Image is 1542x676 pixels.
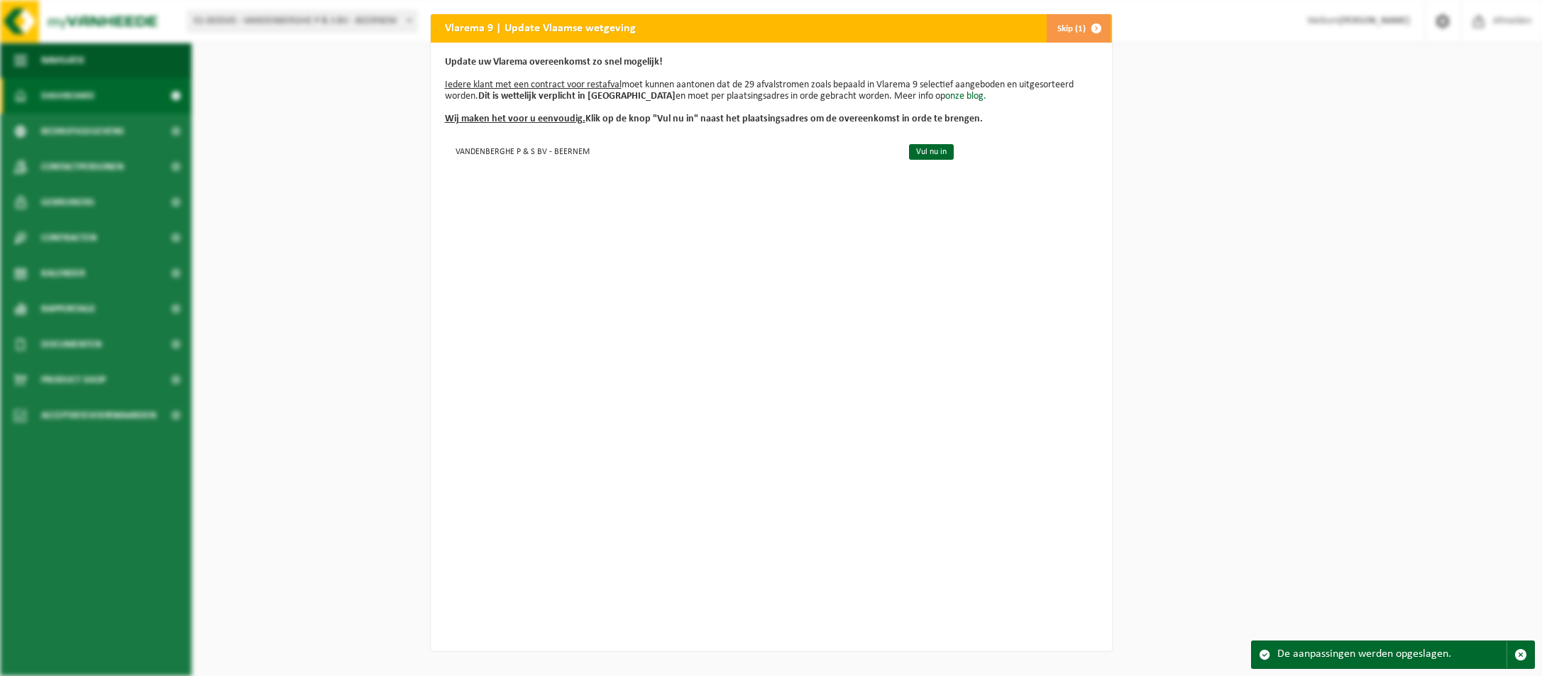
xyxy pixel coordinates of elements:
button: Skip (1) [1046,14,1111,43]
b: Update uw Vlarema overeenkomst zo snel mogelijk! [445,57,663,67]
u: Iedere klant met een contract voor restafval [445,80,622,90]
h2: Vlarema 9 | Update Vlaamse wetgeving [431,14,650,41]
td: VANDENBERGHE P & S BV - BEERNEM [445,139,898,163]
a: onze blog. [945,91,986,102]
b: Dit is wettelijk verplicht in [GEOGRAPHIC_DATA] [478,91,676,102]
a: Vul nu in [909,144,954,160]
b: Klik op de knop "Vul nu in" naast het plaatsingsadres om de overeenkomst in orde te brengen. [445,114,983,124]
u: Wij maken het voor u eenvoudig. [445,114,585,124]
p: moet kunnen aantonen dat de 29 afvalstromen zoals bepaald in Vlarema 9 selectief aangeboden en ui... [445,57,1098,125]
